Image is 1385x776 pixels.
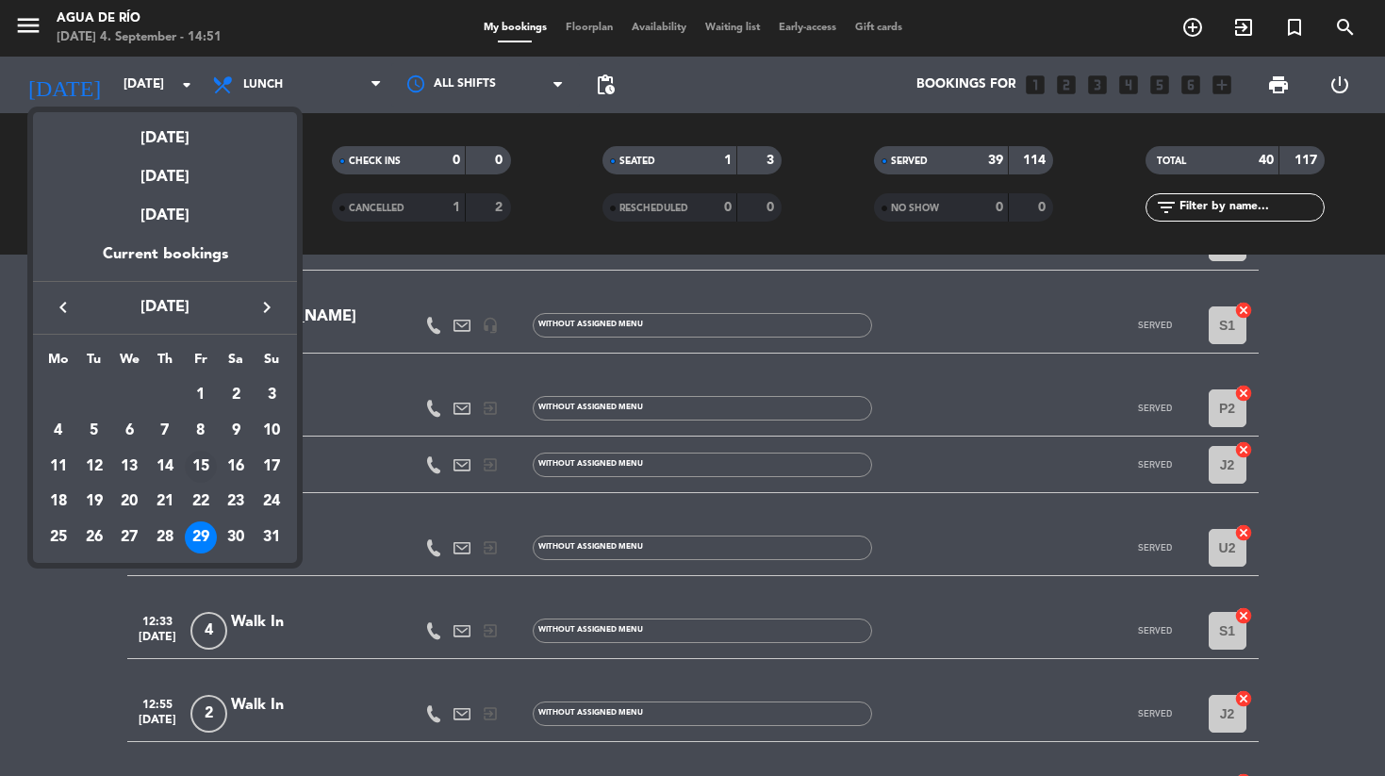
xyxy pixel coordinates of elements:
td: August 2, 2025 [219,377,255,413]
div: 13 [113,451,145,483]
div: 11 [42,451,74,483]
div: 30 [220,521,252,553]
div: 23 [220,486,252,518]
th: Sunday [254,349,289,378]
td: August 17, 2025 [254,449,289,485]
td: August 10, 2025 [254,413,289,449]
td: August 8, 2025 [183,413,219,449]
div: 16 [220,451,252,483]
div: 24 [256,486,288,518]
td: August 21, 2025 [147,484,183,520]
div: 25 [42,521,74,553]
div: [DATE] [33,190,297,242]
td: August 12, 2025 [76,449,112,485]
div: [DATE] [33,112,297,151]
td: August 3, 2025 [254,377,289,413]
td: August 25, 2025 [41,520,76,555]
td: August 4, 2025 [41,413,76,449]
td: August 30, 2025 [219,520,255,555]
td: August 24, 2025 [254,484,289,520]
td: August 13, 2025 [111,449,147,485]
div: 27 [113,521,145,553]
div: 5 [78,415,110,447]
td: August 28, 2025 [147,520,183,555]
div: 18 [42,486,74,518]
td: August 20, 2025 [111,484,147,520]
th: Friday [183,349,219,378]
div: 20 [113,486,145,518]
td: August 11, 2025 [41,449,76,485]
td: August 23, 2025 [219,484,255,520]
td: August 9, 2025 [219,413,255,449]
td: August 31, 2025 [254,520,289,555]
div: 17 [256,451,288,483]
div: 15 [185,451,217,483]
th: Tuesday [76,349,112,378]
div: [DATE] [33,151,297,190]
td: August 14, 2025 [147,449,183,485]
div: 12 [78,451,110,483]
td: August 22, 2025 [183,484,219,520]
td: August 15, 2025 [183,449,219,485]
div: 10 [256,415,288,447]
div: Current bookings [33,242,297,281]
div: 2 [220,379,252,411]
div: 9 [220,415,252,447]
div: 3 [256,379,288,411]
div: 4 [42,415,74,447]
td: August 18, 2025 [41,484,76,520]
div: 6 [113,415,145,447]
td: August 6, 2025 [111,413,147,449]
i: keyboard_arrow_left [52,296,74,319]
div: 19 [78,486,110,518]
th: Wednesday [111,349,147,378]
td: August 29, 2025 [183,520,219,555]
div: 8 [185,415,217,447]
span: [DATE] [80,295,250,320]
th: Thursday [147,349,183,378]
td: August 5, 2025 [76,413,112,449]
td: August 1, 2025 [183,377,219,413]
td: August 27, 2025 [111,520,147,555]
th: Saturday [219,349,255,378]
td: August 16, 2025 [219,449,255,485]
td: August 26, 2025 [76,520,112,555]
button: keyboard_arrow_right [250,295,284,320]
div: 26 [78,521,110,553]
div: 21 [149,486,181,518]
div: 29 [185,521,217,553]
div: 7 [149,415,181,447]
div: 14 [149,451,181,483]
th: Monday [41,349,76,378]
div: 28 [149,521,181,553]
div: 1 [185,379,217,411]
td: August 19, 2025 [76,484,112,520]
div: 31 [256,521,288,553]
button: keyboard_arrow_left [46,295,80,320]
td: August 7, 2025 [147,413,183,449]
div: 22 [185,486,217,518]
i: keyboard_arrow_right [256,296,278,319]
td: AUG [41,377,183,413]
